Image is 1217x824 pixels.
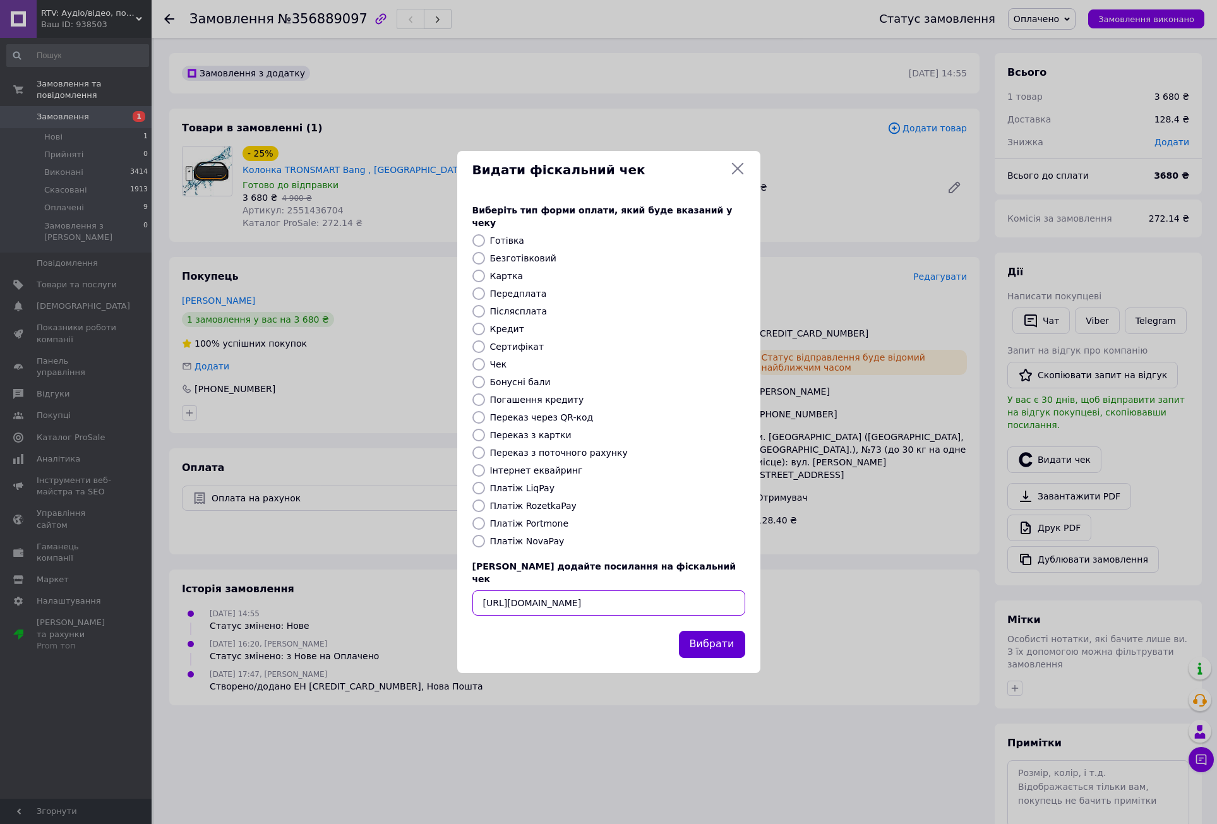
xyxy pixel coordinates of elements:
label: Платіж Portmone [490,518,569,528]
label: Готівка [490,236,524,246]
label: Картка [490,271,524,281]
label: Переказ з картки [490,430,572,440]
span: [PERSON_NAME] додайте посилання на фіскальний чек [472,561,736,584]
span: Виберіть тип форми оплати, який буде вказаний у чеку [472,205,733,228]
span: Видати фіскальний чек [472,161,725,179]
label: Передплата [490,289,547,299]
label: Переказ через QR-код [490,412,594,422]
label: Бонусні бали [490,377,551,387]
label: Платіж NovaPay [490,536,565,546]
label: Безготівковий [490,253,556,263]
input: URL чека [472,590,745,616]
label: Переказ з поточного рахунку [490,448,628,458]
label: Післясплата [490,306,548,316]
label: Кредит [490,324,524,334]
label: Платіж RozetkaPay [490,501,577,511]
label: Погашення кредиту [490,395,584,405]
label: Сертифікат [490,342,544,352]
button: Вибрати [679,631,745,658]
label: Платіж LiqPay [490,483,555,493]
label: Інтернет еквайринг [490,465,583,475]
label: Чек [490,359,507,369]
